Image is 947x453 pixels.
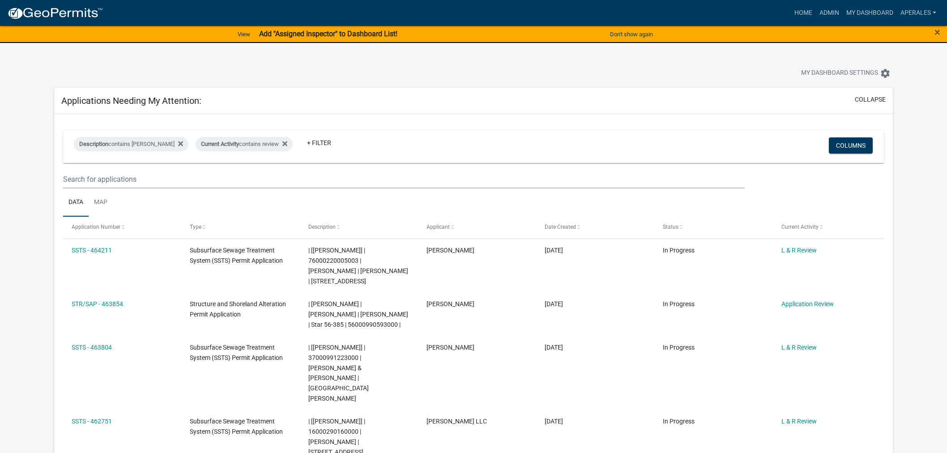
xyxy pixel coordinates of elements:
[72,344,112,351] a: SSTS - 463804
[196,137,293,151] div: contains review
[299,217,418,238] datatable-header-cell: Description
[545,418,563,425] span: 08/12/2025
[897,4,940,21] a: aperales
[663,418,695,425] span: In Progress
[234,27,254,42] a: View
[663,344,695,351] span: In Progress
[855,95,886,104] button: collapse
[772,217,891,238] datatable-header-cell: Current Activity
[545,247,563,254] span: 08/15/2025
[781,344,817,351] a: L & R Review
[181,217,299,238] datatable-header-cell: Type
[794,64,898,82] button: My Dashboard Settingssettings
[79,141,108,147] span: Description
[427,247,474,254] span: Scott M Ellingson
[308,224,336,230] span: Description
[63,188,89,217] a: Data
[427,300,474,308] span: Daniel Lee Trottier
[259,30,397,38] strong: Add "Assigned Inspector" to Dashboard List!
[63,170,745,188] input: Search for applications
[308,300,408,328] span: | Andrea Perales | DANIEL L TROTTIER | KATHI R TROTTIER | Star 56-385 | 56000990593000 |
[72,247,112,254] a: SSTS - 464211
[61,95,201,106] h5: Applications Needing My Attention:
[89,188,113,217] a: Map
[816,4,843,21] a: Admin
[190,300,286,318] span: Structure and Shoreland Alteration Permit Application
[190,418,283,435] span: Subsurface Sewage Treatment System (SSTS) Permit Application
[72,418,112,425] a: SSTS - 462751
[801,68,878,79] span: My Dashboard Settings
[663,224,678,230] span: Status
[427,418,487,425] span: Roisum LLC
[781,224,819,230] span: Current Activity
[201,141,239,147] span: Current Activity
[308,344,369,402] span: | [Andrea Perales] | 37000991223000 | SHELBY A MURPHY & ARRICK OLSON | 42183 MATSON POINT RD
[72,300,123,308] a: STR/SAP - 463854
[663,300,695,308] span: In Progress
[190,224,201,230] span: Type
[843,4,897,21] a: My Dashboard
[427,344,474,351] span: Bill Schueller
[190,344,283,361] span: Subsurface Sewage Treatment System (SSTS) Permit Application
[308,247,408,284] span: | [Andrea Perales] | 76000220005003 | TERESA JUGOVICH | THOMAS JUGOVICH | 1201 BROADWAY N
[72,224,120,230] span: Application Number
[791,4,816,21] a: Home
[536,217,654,238] datatable-header-cell: Date Created
[545,224,576,230] span: Date Created
[880,68,891,79] i: settings
[654,217,772,238] datatable-header-cell: Status
[934,26,940,38] span: ×
[606,27,657,42] button: Don't show again
[545,344,563,351] span: 08/14/2025
[934,27,940,38] button: Close
[829,137,873,154] button: Columns
[63,217,181,238] datatable-header-cell: Application Number
[781,300,834,308] a: Application Review
[663,247,695,254] span: In Progress
[190,247,283,264] span: Subsurface Sewage Treatment System (SSTS) Permit Application
[781,247,817,254] a: L & R Review
[74,137,188,151] div: contains [PERSON_NAME]
[418,217,536,238] datatable-header-cell: Applicant
[300,135,338,151] a: + Filter
[781,418,817,425] a: L & R Review
[427,224,450,230] span: Applicant
[545,300,563,308] span: 08/14/2025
